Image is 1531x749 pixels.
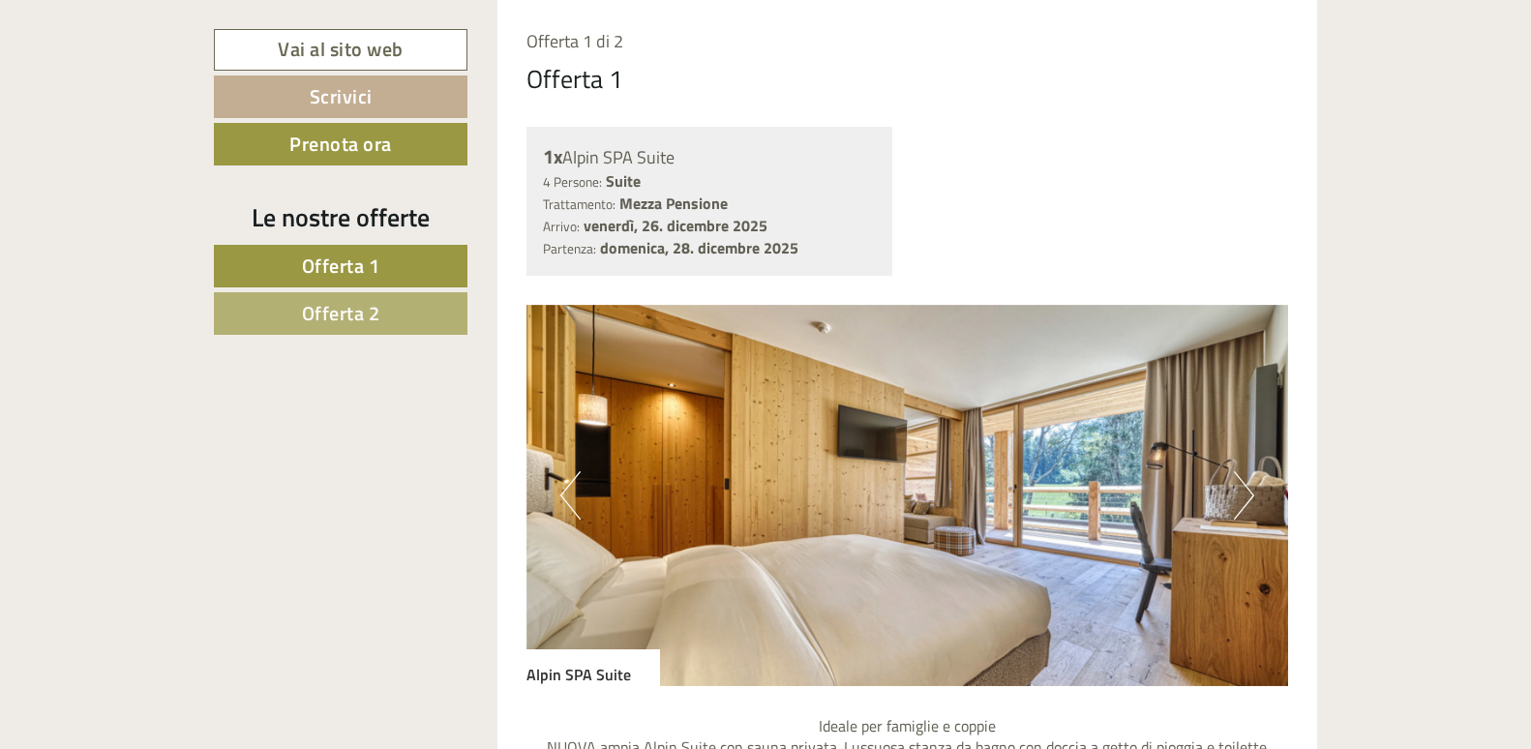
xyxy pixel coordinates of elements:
[302,251,380,281] span: Offerta 1
[543,239,596,258] small: Partenza:
[543,143,877,171] div: Alpin SPA Suite
[619,192,728,215] b: Mezza Pensione
[214,29,467,71] a: Vai al sito web
[214,199,467,235] div: Le nostre offerte
[606,169,641,193] b: Suite
[526,649,660,686] div: Alpin SPA Suite
[600,236,798,259] b: domenica, 28. dicembre 2025
[560,471,581,520] button: Previous
[526,28,623,54] span: Offerta 1 di 2
[526,305,1289,686] img: image
[543,195,615,214] small: Trattamento:
[543,217,580,236] small: Arrivo:
[302,298,380,328] span: Offerta 2
[543,172,602,192] small: 4 Persone:
[584,214,767,237] b: venerdì, 26. dicembre 2025
[543,141,562,171] b: 1x
[526,61,623,97] div: Offerta 1
[214,123,467,165] a: Prenota ora
[1234,471,1254,520] button: Next
[214,75,467,118] a: Scrivici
